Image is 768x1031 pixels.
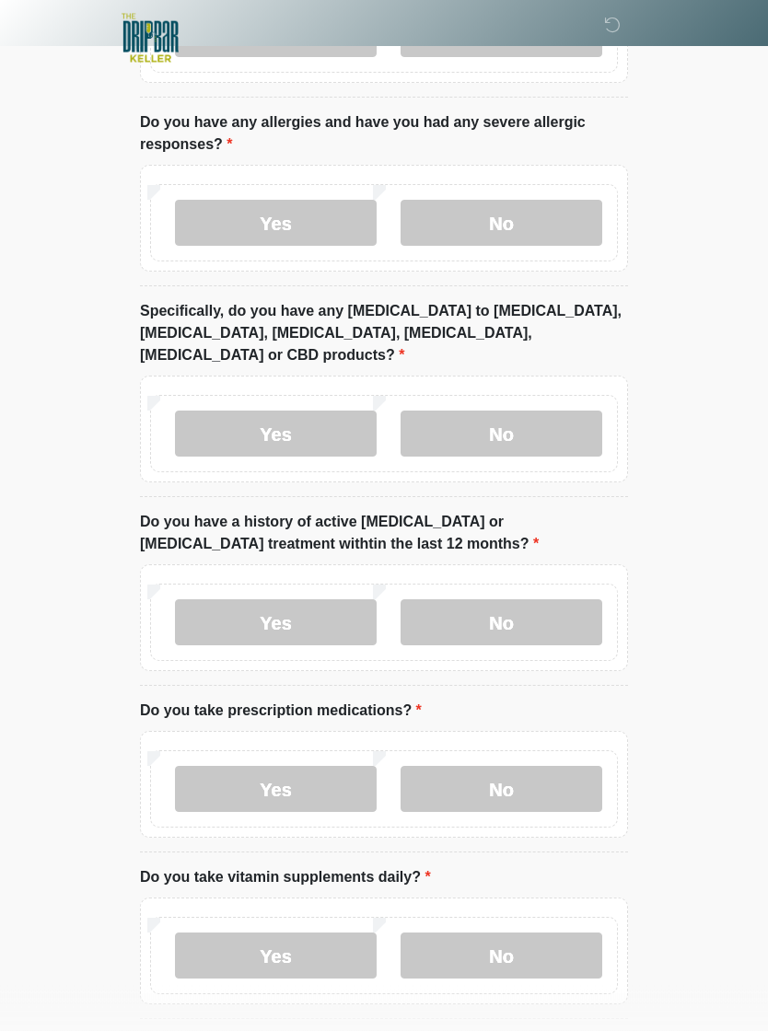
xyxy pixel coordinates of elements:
label: Yes [175,933,377,979]
label: Do you take vitamin supplements daily? [140,867,431,889]
label: No [401,201,602,247]
label: Yes [175,411,377,458]
label: No [401,411,602,458]
label: Yes [175,767,377,813]
label: Do you have a history of active [MEDICAL_DATA] or [MEDICAL_DATA] treatment withtin the last 12 mo... [140,512,628,556]
label: Specifically, do you have any [MEDICAL_DATA] to [MEDICAL_DATA], [MEDICAL_DATA], [MEDICAL_DATA], [... [140,301,628,367]
img: The DRIPBaR - Keller Logo [122,14,179,63]
label: Do you take prescription medications? [140,701,422,723]
label: Yes [175,201,377,247]
label: Yes [175,600,377,646]
label: No [401,933,602,979]
label: Do you have any allergies and have you had any severe allergic responses? [140,112,628,156]
label: No [401,767,602,813]
label: No [401,600,602,646]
